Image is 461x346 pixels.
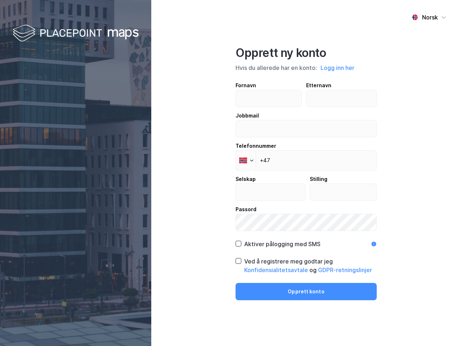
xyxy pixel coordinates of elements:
[236,81,302,90] div: Fornavn
[422,13,438,22] div: Norsk
[236,63,377,72] div: Hvis du allerede har en konto:
[318,63,357,72] button: Logg inn her
[425,311,461,346] iframe: Chat Widget
[244,240,321,248] div: Aktiver pålogging med SMS
[236,150,377,170] input: Telefonnummer
[13,23,139,44] img: logo-white.f07954bde2210d2a523dddb988cd2aa7.svg
[244,257,377,274] div: Ved å registrere meg godtar jeg og
[236,111,377,120] div: Jobbmail
[236,151,256,170] div: Norway: + 47
[236,175,305,183] div: Selskap
[236,46,377,60] div: Opprett ny konto
[236,283,377,300] button: Opprett konto
[236,205,377,214] div: Passord
[306,81,377,90] div: Etternavn
[236,142,377,150] div: Telefonnummer
[310,175,377,183] div: Stilling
